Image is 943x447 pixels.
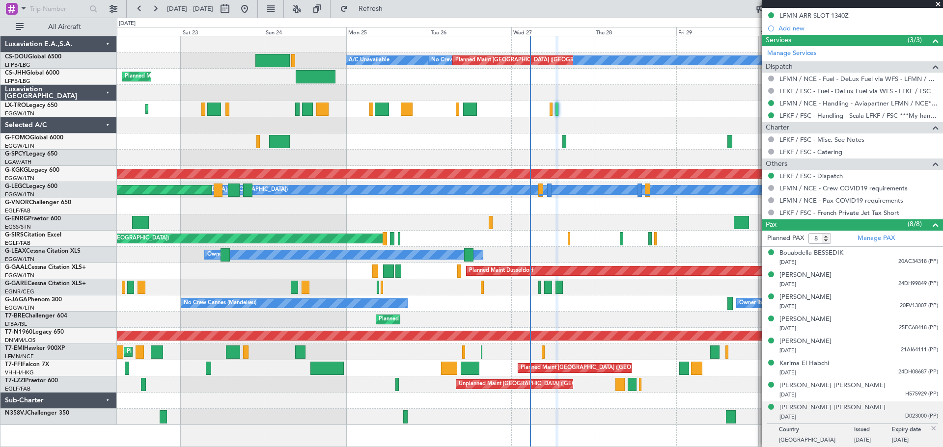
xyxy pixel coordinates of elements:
[5,142,34,150] a: EGGW/LTN
[5,264,86,270] a: G-GAALCessna Citation XLS+
[5,151,57,157] a: G-SPCYLegacy 650
[779,369,796,376] span: [DATE]
[908,35,922,45] span: (3/3)
[5,320,27,328] a: LTBA/ISL
[779,248,843,258] div: Bouabdella BESSEDIK
[767,49,816,58] a: Manage Services
[739,296,769,311] div: Owner Ibiza
[779,148,842,156] a: LFKF / FSC - Catering
[779,259,796,266] span: [DATE]
[98,27,181,36] div: Fri 22
[766,122,789,133] span: Charter
[5,61,30,69] a: LFPB/LBG
[5,54,28,60] span: CS-DOU
[854,436,892,446] p: [DATE]
[459,377,620,392] div: Unplanned Maint [GEOGRAPHIC_DATA] ([GEOGRAPHIC_DATA])
[779,111,938,120] a: LFKF / FSC - Handling - Scala LFKF / FSC ***My handling***
[5,385,30,393] a: EGLF/FAB
[779,315,832,324] div: [PERSON_NAME]
[905,390,938,398] span: H575929 (PP)
[5,378,58,384] a: T7-LZZIPraetor 600
[854,426,892,436] p: Issued
[5,297,28,303] span: G-JAGA
[779,347,796,354] span: [DATE]
[5,239,30,247] a: EGLF/FAB
[5,353,34,360] a: LFMN/NCE
[5,103,26,108] span: LX-TRO
[5,272,34,279] a: EGGW/LTN
[5,184,26,189] span: G-LEGC
[779,303,796,310] span: [DATE]
[5,304,34,312] a: EGGW/LTN
[5,281,86,287] a: G-GARECessna Citation XLS+
[5,135,63,141] a: G-FOMOGlobal 6000
[5,329,64,335] a: T7-N1960Legacy 650
[5,337,35,344] a: DNMM/LOS
[899,324,938,332] span: 25EC68418 (PP)
[5,232,61,238] a: G-SIRSCitation Excel
[5,345,24,351] span: T7-EMI
[5,207,30,214] a: EGLF/FAB
[264,27,346,36] div: Sun 24
[779,426,854,436] p: Country
[5,158,31,166] a: LGAV/ATH
[5,175,34,182] a: EGGW/LTN
[898,368,938,376] span: 24DH08687 (PP)
[5,256,34,263] a: EGGW/LTN
[5,281,28,287] span: G-GARE
[5,223,31,231] a: EGSS/STN
[778,24,938,32] div: Add new
[5,191,34,198] a: EGGW/LTN
[349,53,389,68] div: A/C Unavailable
[167,4,213,13] span: [DATE] - [DATE]
[5,216,28,222] span: G-ENRG
[892,426,930,436] p: Expiry date
[779,403,886,413] div: [PERSON_NAME] [PERSON_NAME]
[5,297,62,303] a: G-JAGAPhenom 300
[350,5,391,12] span: Refresh
[127,344,183,359] div: Planned Maint Chester
[5,184,57,189] a: G-LEGCLegacy 600
[5,200,29,206] span: G-VNOR
[5,232,24,238] span: G-SIRS
[901,346,938,354] span: 21AI64111 (PP)
[779,87,931,95] a: LFKF / FSC - Fuel - DeLux Fuel via WFS - LFKF / FSC
[779,184,908,192] a: LFMN / NCE - Crew COVID19 requirements
[5,248,81,254] a: G-LEAXCessna Citation XLS
[521,361,685,375] div: Planned Maint [GEOGRAPHIC_DATA] ([GEOGRAPHIC_DATA] Intl)
[207,247,224,262] div: Owner
[5,345,65,351] a: T7-EMIHawker 900XP
[779,391,796,398] span: [DATE]
[26,24,104,30] span: All Aircraft
[779,196,903,205] a: LFMN / NCE - Pax COVID19 requirements
[119,20,136,28] div: [DATE]
[5,167,59,173] a: G-KGKGLegacy 600
[5,288,34,295] a: EGNR/CEG
[594,27,676,36] div: Thu 28
[779,135,864,144] a: LFKF / FSC - Misc. See Notes
[779,436,854,446] p: [GEOGRAPHIC_DATA]
[5,362,22,368] span: T7-FFI
[900,302,938,310] span: 20FV13007 (PP)
[184,296,256,311] div: No Crew Cannes (Mandelieu)
[766,219,777,231] span: Pax
[5,410,69,416] a: N358VJChallenger 350
[5,54,61,60] a: CS-DOUGlobal 6500
[5,103,57,108] a: LX-TROLegacy 650
[5,167,28,173] span: G-KGKG
[5,70,59,76] a: CS-JHHGlobal 6000
[5,70,26,76] span: CS-JHH
[30,1,86,16] input: Trip Number
[11,19,107,35] button: All Aircraft
[766,61,793,73] span: Dispatch
[5,78,30,85] a: LFPB/LBG
[779,325,796,332] span: [DATE]
[905,412,938,421] span: D023000 (PP)
[431,53,454,68] div: No Crew
[5,110,34,117] a: EGGW/LTN
[766,158,787,170] span: Others
[908,219,922,229] span: (8/8)
[5,264,28,270] span: G-GAAL
[676,27,759,36] div: Fri 29
[779,292,832,302] div: [PERSON_NAME]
